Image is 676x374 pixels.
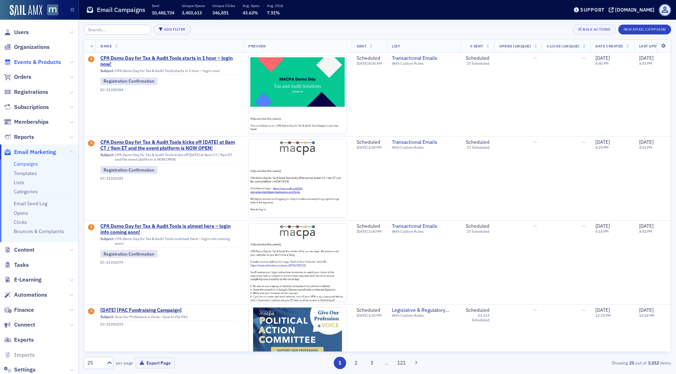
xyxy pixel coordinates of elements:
[14,103,49,111] span: Subscriptions
[182,3,205,8] p: Unique Opens
[639,61,652,66] time: 4:53 PM
[582,307,586,313] span: —
[615,7,655,13] div: [DOMAIN_NAME]
[466,313,489,322] div: 23,313 Scheduled
[249,56,346,322] img: email-preview-3127.jpeg
[100,223,238,236] a: CPA Demo Day for Tax & Audit Tools is almost here – login info coming soon!
[267,3,283,8] p: Avg. Click
[4,246,35,254] a: Content
[334,357,346,369] button: 1
[100,260,238,265] div: EC-21352379
[14,306,34,314] span: Finance
[4,73,31,81] a: Orders
[618,25,671,34] button: New Email Campaign
[14,161,38,167] a: Campaigns
[100,69,238,75] div: CPA Demo Day for Tax & Audit Tools starts in 1 hour – login now!
[466,139,489,146] div: Scheduled
[100,237,238,247] div: CPA Demo Day for Tax & Audit Tools is almost here – login info coming soon!
[467,229,489,234] div: 17 Scheduled
[573,25,615,34] button: Bulk Actions
[646,360,660,366] strong: 3,012
[639,223,653,229] span: [DATE]
[4,103,49,111] a: Subscriptions
[533,139,537,145] span: —
[14,246,35,254] span: Content
[639,55,653,61] span: [DATE]
[4,148,56,156] a: Email Marketing
[88,224,94,231] div: Draft
[4,291,47,299] a: Automations
[100,166,157,174] div: Registration Confirmation
[392,223,456,230] a: Transactional Emails
[10,5,42,16] a: SailAMX
[582,139,586,145] span: —
[100,153,238,163] div: CPA Demo Day for Tax & Audit Tools kicks off [DATE] at 8am CT / 9am ET and the event platform is ...
[152,3,174,8] p: Sent
[357,145,368,150] span: [DATE]
[392,55,456,62] a: Transactional Emails
[14,291,47,299] span: Automations
[368,145,382,150] span: 2:00 PM
[595,307,610,313] span: [DATE]
[47,5,58,15] img: SailAMX
[583,27,610,31] div: Bulk Actions
[4,58,61,66] a: Events & Products
[100,139,238,151] a: CPA Demo Day for Tax & Audit Tools kicks off [DATE] at 8am CT / 9am ET and the event platform is ...
[392,44,400,49] span: List
[4,118,49,126] a: Memberships
[116,360,133,366] label: per page
[14,228,64,234] a: Bounces & Complaints
[582,55,586,61] span: —
[382,360,392,366] span: …
[628,360,635,366] strong: 25
[366,357,378,369] button: 3
[97,6,145,14] h1: Email Campaigns
[182,10,202,15] span: 3,403,613
[639,229,652,234] time: 4:52 PM
[100,322,238,327] div: EC-21350215
[395,357,408,369] button: 121
[14,58,61,66] span: Events & Products
[470,44,483,49] span: # Sent
[14,43,50,51] span: Organizations
[14,261,29,269] span: Tasks
[480,360,671,366] div: Showing out of items
[392,307,456,314] span: Legislative & Regulatory Updates
[14,200,47,207] a: Email Send Log
[88,308,94,315] div: Draft
[14,88,48,96] span: Registrations
[100,307,238,314] a: [DATE] [PAC Fundraising Campaign]
[14,321,35,329] span: Connect
[392,145,456,150] div: With Custom Rules
[368,61,382,66] span: 8:00 AM
[4,28,29,36] a: Users
[595,55,610,61] span: [DATE]
[467,145,489,150] div: 17 Scheduled
[499,44,531,49] span: Opens (Unique)
[466,55,489,62] div: Scheduled
[639,44,666,49] span: Last Updated
[533,307,537,313] span: —
[618,26,671,32] a: New Email Campaign
[466,223,489,230] div: Scheduled
[100,153,114,162] span: Subject:
[4,336,34,344] a: Exports
[357,61,368,66] span: [DATE]
[100,315,238,321] div: Give Our Profession a Voice - Give to the PAC
[466,307,489,314] div: Scheduled
[639,313,655,318] time: 12:24 PM
[595,44,623,49] span: Date Created
[595,61,609,66] time: 4:40 PM
[639,139,653,145] span: [DATE]
[14,170,37,176] a: Templates
[14,148,56,156] span: Email Marketing
[392,139,456,146] a: Transactional Emails
[533,223,537,229] span: —
[582,223,586,229] span: —
[154,25,191,34] button: Add Filter
[14,210,28,216] a: Opens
